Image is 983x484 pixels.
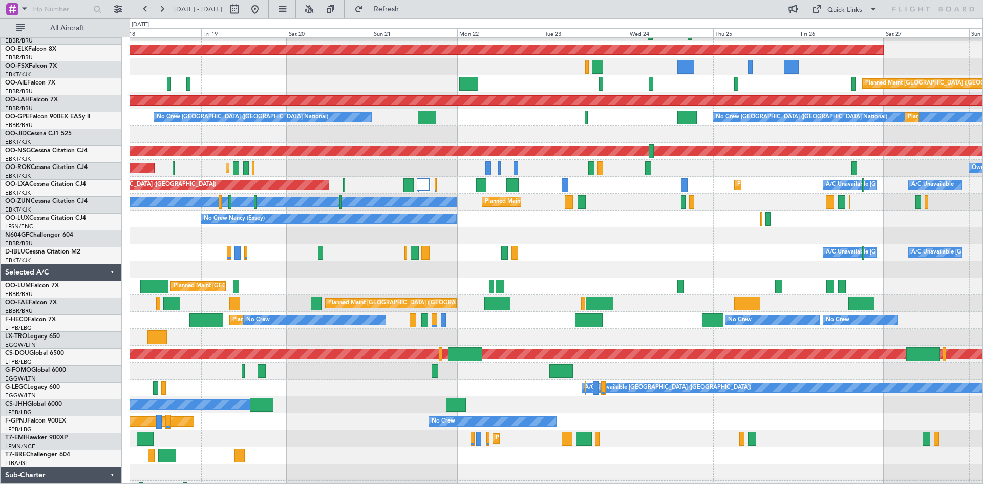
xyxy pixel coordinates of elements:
a: EBBR/BRU [5,37,33,45]
a: EBBR/BRU [5,121,33,129]
a: EBKT/KJK [5,172,31,180]
div: Planned Maint [GEOGRAPHIC_DATA] ([GEOGRAPHIC_DATA] National) [174,279,359,294]
a: EBBR/BRU [5,104,33,112]
span: T7-EMI [5,435,25,441]
a: OO-FAEFalcon 7X [5,300,57,306]
div: Planned Maint Kortrijk-[GEOGRAPHIC_DATA] [737,177,857,193]
button: Quick Links [807,1,883,17]
a: D-IBLUCessna Citation M2 [5,249,80,255]
div: Fri 26 [799,28,884,37]
a: EBBR/BRU [5,54,33,61]
div: Fri 19 [201,28,287,37]
span: F-GPNJ [5,418,27,424]
a: T7-BREChallenger 604 [5,452,70,458]
a: LFSN/ENC [5,223,33,230]
span: OO-LAH [5,97,30,103]
a: LFPB/LBG [5,426,32,433]
div: Thu 25 [713,28,799,37]
a: OO-LUMFalcon 7X [5,283,59,289]
span: OO-JID [5,131,27,137]
a: EGGW/LTN [5,341,36,349]
div: No Crew [246,312,270,328]
a: EBKT/KJK [5,138,31,146]
span: OO-AIE [5,80,27,86]
a: F-GPNJFalcon 900EX [5,418,66,424]
a: CS-DOUGlobal 6500 [5,350,64,356]
span: OO-LUM [5,283,31,289]
a: EBBR/BRU [5,240,33,247]
a: CS-JHHGlobal 6000 [5,401,62,407]
a: OO-LXACessna Citation CJ4 [5,181,86,187]
a: F-HECDFalcon 7X [5,317,56,323]
div: Planned Maint [GEOGRAPHIC_DATA] ([GEOGRAPHIC_DATA]) [55,177,216,193]
a: LFPB/LBG [5,409,32,416]
a: EBKT/KJK [5,71,31,78]
a: OO-NSGCessna Citation CJ4 [5,148,88,154]
a: LFPB/LBG [5,324,32,332]
span: G-LEGC [5,384,27,390]
span: OO-ZUN [5,198,31,204]
span: CS-JHH [5,401,27,407]
a: OO-GPEFalcon 900EX EASy II [5,114,90,120]
div: A/C Unavailable [911,177,954,193]
a: LX-TROLegacy 650 [5,333,60,340]
a: EBKT/KJK [5,206,31,214]
div: Planned Maint Kortrijk-[GEOGRAPHIC_DATA] [229,160,348,176]
div: [DATE] [132,20,149,29]
input: Trip Number [31,2,90,17]
a: T7-EMIHawker 900XP [5,435,68,441]
a: EBBR/BRU [5,307,33,315]
a: OO-AIEFalcon 7X [5,80,55,86]
span: OO-FSX [5,63,29,69]
div: Planned Maint Kortrijk-[GEOGRAPHIC_DATA] [485,194,604,209]
a: OO-ELKFalcon 8X [5,46,56,52]
div: No Crew [728,312,752,328]
a: EGGW/LTN [5,375,36,383]
div: Wed 24 [628,28,713,37]
a: EBBR/BRU [5,290,33,298]
span: F-HECD [5,317,28,323]
span: G-FOMO [5,367,31,373]
span: CS-DOU [5,350,29,356]
div: Thu 18 [116,28,202,37]
div: No Crew [432,414,455,429]
span: OO-ELK [5,46,28,52]
a: OO-JIDCessna CJ1 525 [5,131,72,137]
span: OO-LUX [5,215,29,221]
div: Sun 21 [372,28,457,37]
div: Tue 23 [543,28,628,37]
button: All Aircraft [11,20,111,36]
div: Planned Maint [GEOGRAPHIC_DATA] ([GEOGRAPHIC_DATA]) [232,312,394,328]
div: Planned Maint [GEOGRAPHIC_DATA] [496,431,593,446]
span: N604GF [5,232,29,238]
div: A/C Unavailable [GEOGRAPHIC_DATA] ([GEOGRAPHIC_DATA]) [585,380,751,395]
a: OO-LUXCessna Citation CJ4 [5,215,86,221]
span: OO-LXA [5,181,29,187]
span: Refresh [365,6,408,13]
a: LTBA/ISL [5,459,28,467]
a: LFPB/LBG [5,358,32,366]
span: All Aircraft [27,25,108,32]
a: LFMN/NCE [5,443,35,450]
span: OO-NSG [5,148,31,154]
span: D-IBLU [5,249,25,255]
a: OO-ROKCessna Citation CJ4 [5,164,88,171]
div: Sat 27 [884,28,969,37]
a: OO-ZUNCessna Citation CJ4 [5,198,88,204]
span: T7-BRE [5,452,26,458]
div: Sat 20 [287,28,372,37]
div: No Crew [GEOGRAPHIC_DATA] ([GEOGRAPHIC_DATA] National) [716,110,887,125]
div: Planned Maint [GEOGRAPHIC_DATA] ([GEOGRAPHIC_DATA] National) [328,296,514,311]
span: [DATE] - [DATE] [174,5,222,14]
button: Refresh [350,1,411,17]
a: EBKT/KJK [5,155,31,163]
span: OO-FAE [5,300,29,306]
a: OO-FSXFalcon 7X [5,63,57,69]
a: EBBR/BRU [5,88,33,95]
span: OO-ROK [5,164,31,171]
a: EBKT/KJK [5,257,31,264]
a: N604GFChallenger 604 [5,232,73,238]
span: OO-GPE [5,114,29,120]
div: Mon 22 [457,28,543,37]
div: Quick Links [827,5,862,15]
